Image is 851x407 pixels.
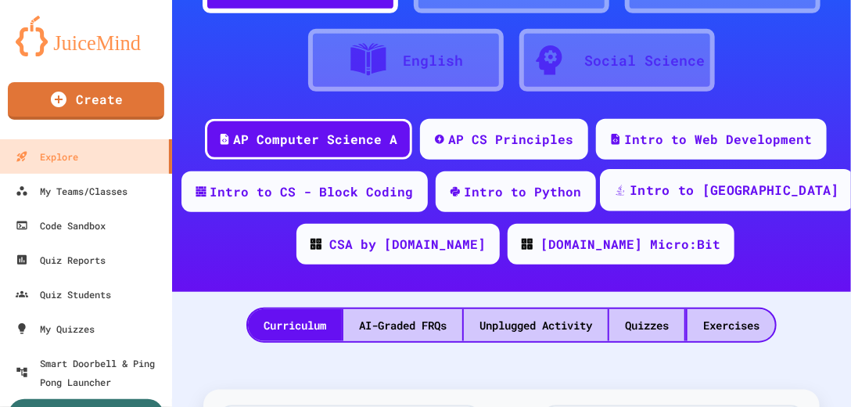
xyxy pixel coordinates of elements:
[630,181,839,200] div: Intro to [GEOGRAPHIC_DATA]
[311,239,321,250] img: CODE_logo_RGB.png
[465,182,582,201] div: Intro to Python
[609,309,684,341] div: Quizzes
[16,319,95,338] div: My Quizzes
[584,50,705,71] div: Social Science
[248,309,342,341] div: Curriculum
[343,309,462,341] div: AI-Graded FRQs
[625,130,813,149] div: Intro to Web Development
[464,309,608,341] div: Unplugged Activity
[8,82,164,120] a: Create
[329,235,486,254] div: CSA by [DOMAIN_NAME]
[404,50,464,71] div: English
[16,354,166,391] div: Smart Doorbell & Ping Pong Launcher
[688,309,775,341] div: Exercises
[522,239,533,250] img: CODE_logo_RGB.png
[16,147,78,166] div: Explore
[16,250,106,269] div: Quiz Reports
[16,216,106,235] div: Code Sandbox
[16,285,111,304] div: Quiz Students
[449,130,574,149] div: AP CS Principles
[16,182,127,200] div: My Teams/Classes
[210,182,414,201] div: Intro to CS - Block Coding
[540,235,720,254] div: [DOMAIN_NAME] Micro:Bit
[234,130,398,149] div: AP Computer Science A
[16,16,156,56] img: logo-orange.svg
